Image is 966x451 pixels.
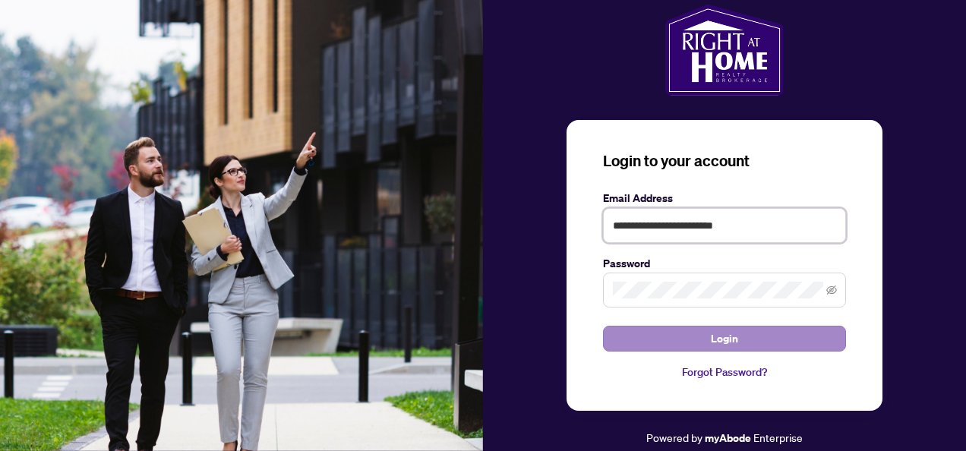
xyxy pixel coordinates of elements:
[603,326,846,352] button: Login
[705,430,751,446] a: myAbode
[665,5,783,96] img: ma-logo
[826,285,837,295] span: eye-invisible
[603,190,846,207] label: Email Address
[603,364,846,380] a: Forgot Password?
[646,430,702,444] span: Powered by
[603,150,846,172] h3: Login to your account
[711,326,738,351] span: Login
[753,430,803,444] span: Enterprise
[603,255,846,272] label: Password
